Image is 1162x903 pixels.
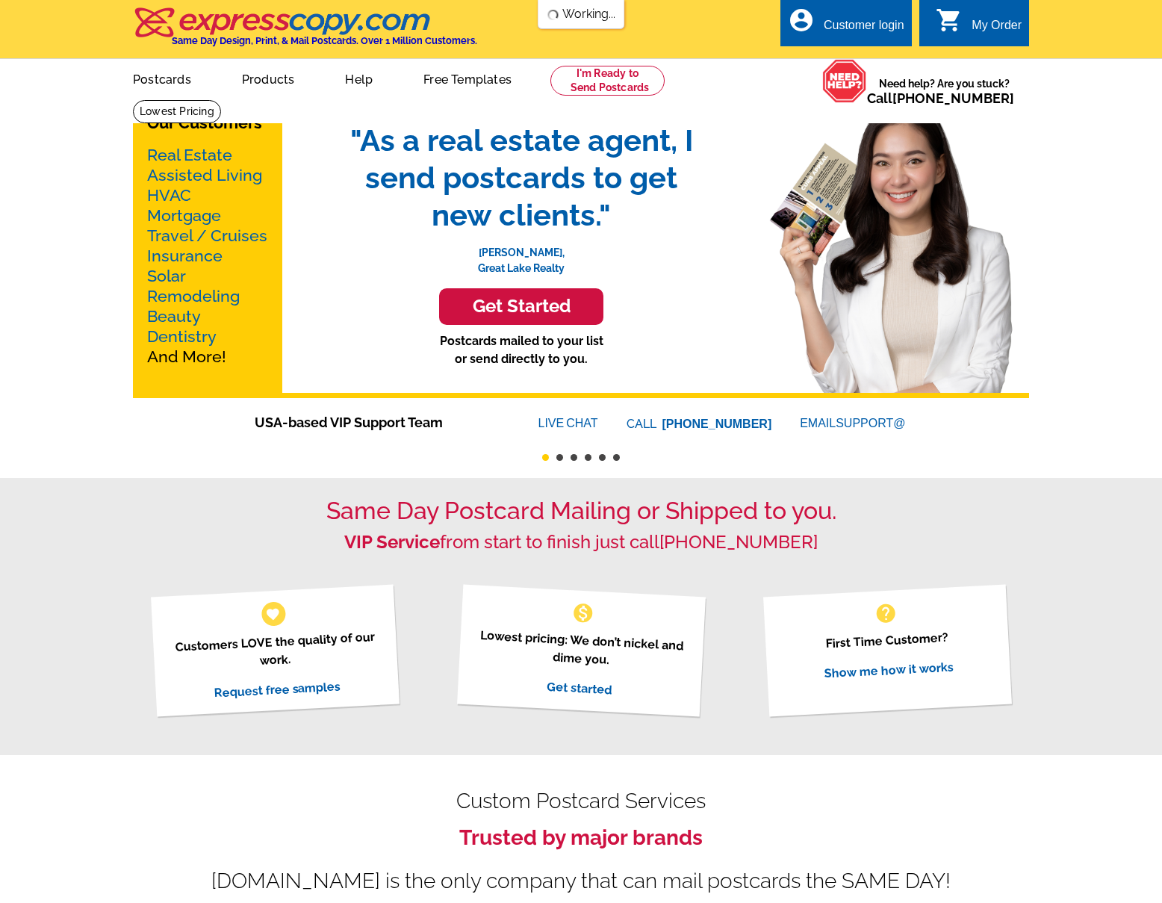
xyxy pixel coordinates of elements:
[133,497,1029,525] h1: Same Day Postcard Mailing or Shipped to you.
[546,679,612,697] a: Get started
[255,412,494,432] span: USA-based VIP Support Team
[892,90,1014,106] a: [PHONE_NUMBER]
[599,454,606,461] button: 5 of 6
[147,246,223,265] a: Insurance
[867,90,1014,106] span: Call
[133,18,477,46] a: Same Day Design, Print, & Mail Postcards. Over 1 Million Customers.
[169,627,380,674] p: Customers LOVE the quality of our work.
[836,415,907,432] font: SUPPORT@
[265,606,281,621] span: favorite
[542,454,549,461] button: 1 of 6
[538,417,598,429] a: LIVECHAT
[613,454,620,461] button: 6 of 6
[147,226,267,245] a: Travel / Cruises
[335,234,708,276] p: [PERSON_NAME], Great Lake Realty
[662,418,772,430] a: [PHONE_NUMBER]
[133,825,1029,851] h3: Trusted by major brands
[547,9,559,21] img: loading...
[321,60,397,96] a: Help
[824,19,904,40] div: Customer login
[824,660,954,680] a: Show me how it works
[147,206,221,225] a: Mortgage
[788,7,815,34] i: account_circle
[822,59,867,103] img: help
[585,454,591,461] button: 4 of 6
[335,332,708,368] p: Postcards mailed to your list or send directly to you.
[133,532,1029,553] h2: from start to finish just call
[213,679,341,700] a: Request free samples
[627,415,659,433] font: CALL
[133,872,1029,890] div: [DOMAIN_NAME] is the only company that can mail postcards the SAME DAY!
[147,186,191,205] a: HVAC
[147,146,232,164] a: Real Estate
[936,16,1022,35] a: shopping_cart My Order
[147,287,240,305] a: Remodeling
[571,601,595,625] span: monetization_on
[172,35,477,46] h4: Same Day Design, Print, & Mail Postcards. Over 1 Million Customers.
[659,531,818,553] a: [PHONE_NUMBER]
[556,454,563,461] button: 2 of 6
[936,7,963,34] i: shopping_cart
[571,454,577,461] button: 3 of 6
[972,19,1022,40] div: My Order
[344,531,440,553] strong: VIP Service
[458,296,585,317] h3: Get Started
[147,327,217,346] a: Dentistry
[400,60,535,96] a: Free Templates
[147,267,186,285] a: Solar
[874,601,898,625] span: help
[800,417,907,429] a: EMAILSUPPORT@
[475,626,686,673] p: Lowest pricing: We don’t nickel and dime you.
[147,145,268,367] p: And More!
[538,415,567,432] font: LIVE
[788,16,904,35] a: account_circle Customer login
[147,307,201,326] a: Beauty
[133,792,1029,810] h2: Custom Postcard Services
[218,60,319,96] a: Products
[109,60,215,96] a: Postcards
[147,166,262,184] a: Assisted Living
[781,626,992,655] p: First Time Customer?
[335,122,708,234] span: "As a real estate agent, I send postcards to get new clients."
[867,76,1022,106] span: Need help? Are you stuck?
[335,288,708,325] a: Get Started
